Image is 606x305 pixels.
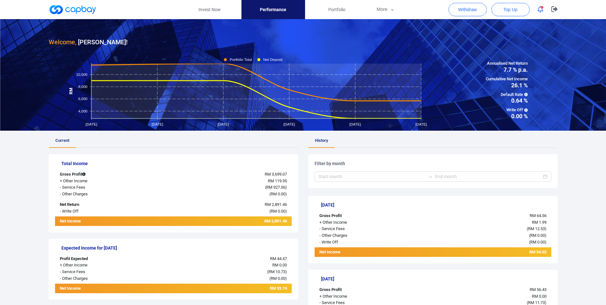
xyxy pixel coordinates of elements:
span: RM 0.00 [530,240,545,244]
button: Top Up [491,3,530,16]
h5: Total Income [61,161,292,166]
span: 26.1 % [486,83,528,88]
tspan: 10,000 [76,72,87,76]
h3: [PERSON_NAME] ! [49,37,128,47]
div: + Other Income [315,293,413,300]
div: Net Income [55,285,154,293]
tspan: [DATE] [217,122,229,126]
span: RM 0.00 [271,192,285,196]
span: RM 0.00 [272,263,287,267]
span: RM 119.95 [268,178,287,183]
div: ( ) [154,208,292,215]
tspan: RM [68,88,73,94]
div: Gross Profit [55,171,154,178]
h5: Filter by month [315,161,551,166]
span: RM 2,891.46 [264,219,287,223]
div: - Write Off [315,239,413,246]
tspan: [DATE] [151,122,163,126]
div: Profit Expected [55,256,154,262]
div: - Write Off [55,208,154,215]
span: RM 12.53 [528,226,545,231]
tspan: 4,000 [78,109,87,113]
h5: Expected Income for [DATE] [61,245,292,251]
tspan: [DATE] [415,122,427,126]
input: Start month [318,173,425,180]
tspan: Net Deposit [263,58,282,62]
span: 7.7 % p.a. [486,67,528,73]
tspan: [DATE] [349,122,361,126]
span: Current [55,138,69,143]
div: ( ) [413,239,551,246]
tspan: [DATE] [86,122,97,126]
span: Write Off [486,107,528,113]
div: + Other Income [55,178,154,185]
span: 0.64 % [486,98,528,104]
span: RM 11.73 [528,300,545,305]
span: Portfolio [328,6,345,13]
div: + Other Income [315,219,413,226]
div: ( ) [154,191,292,198]
tspan: 8,000 [78,85,87,89]
div: Net Income [315,249,413,257]
tspan: 6,000 [78,97,87,101]
span: History [315,138,328,143]
div: Gross Profit [315,287,413,293]
div: ( ) [413,226,551,232]
div: Gross Profit [315,213,413,219]
span: Welcome, [49,38,76,46]
div: - Other Charges [315,232,413,239]
tspan: [DATE] [283,122,295,126]
div: ( ) [413,232,551,239]
span: RM 56.43 [530,287,547,292]
span: RM 10.73 [268,269,285,274]
h5: [DATE] [321,202,551,208]
span: Default Rate [486,91,528,98]
span: 0.00 % [486,113,528,119]
div: Net Income [55,218,154,226]
div: - Service Fees [315,226,413,232]
div: ( ) [154,269,292,275]
span: RM 0.00 [271,276,285,281]
span: Cumulative Net Income [486,76,528,83]
div: ( ) [154,184,292,191]
div: ( ) [154,275,292,282]
div: - Other Charges [55,191,154,198]
span: RM 927.56 [266,185,285,190]
div: + Other Income [55,262,154,269]
div: - Service Fees [55,184,154,191]
button: Withdraw [449,3,487,16]
span: RM 0.00 [530,233,545,238]
span: swap-right [428,174,433,179]
span: to [428,174,433,179]
span: RM 33.74 [270,286,287,291]
span: RM 54.02 [529,250,547,254]
span: Top Up [503,6,517,13]
div: - Other Charges [55,275,154,282]
input: End month [435,173,542,180]
div: - Service Fees [55,269,154,275]
span: Annualised Net Return [486,60,528,67]
span: RM 64.56 [530,213,547,218]
div: Net Return [55,201,154,208]
span: RM 2,891.46 [265,202,287,207]
span: RM 0.00 [532,294,547,299]
tspan: Portfolio Total [230,58,252,62]
span: Performance [260,6,286,13]
span: RM 0.00 [271,209,285,214]
span: RM 1.99 [532,220,547,225]
span: RM 44.47 [270,256,287,261]
h5: [DATE] [321,276,551,282]
span: RM 3,699.07 [265,172,287,177]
